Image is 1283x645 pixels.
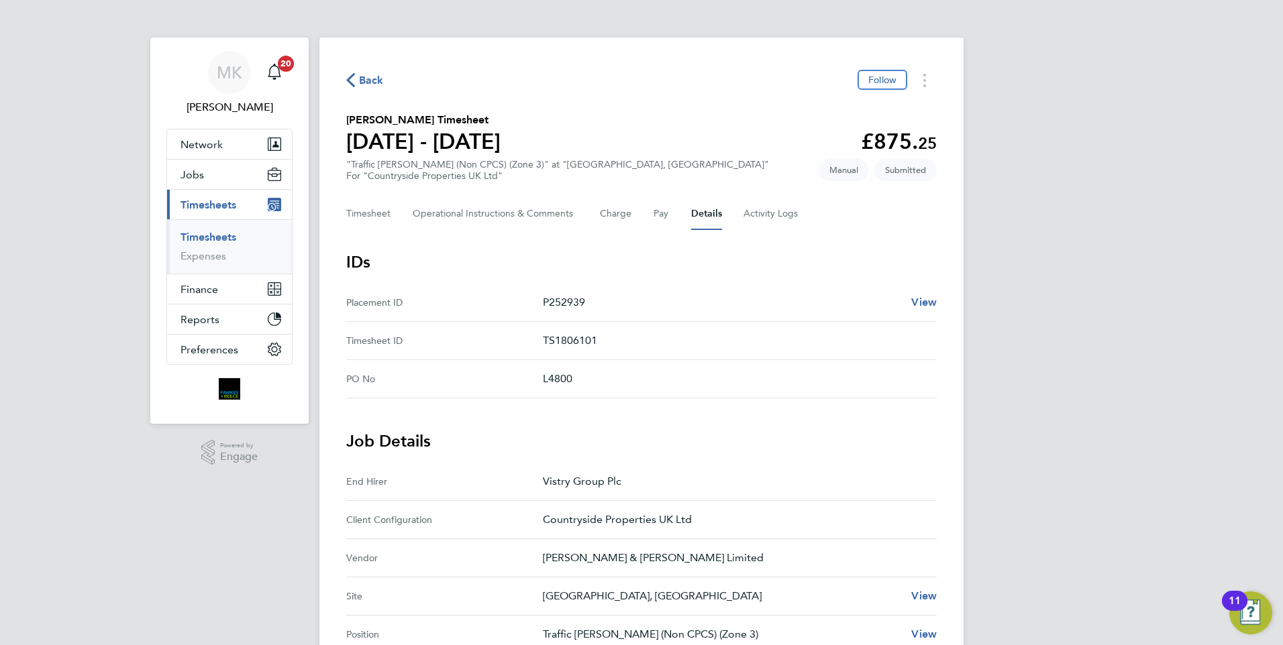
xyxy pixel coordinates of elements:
[913,70,937,91] button: Timesheets Menu
[691,198,722,230] button: Details
[167,190,292,219] button: Timesheets
[543,626,901,642] p: Traffic [PERSON_NAME] (Non CPCS) (Zone 3)
[181,283,218,296] span: Finance
[167,335,292,364] button: Preferences
[346,112,501,128] h2: [PERSON_NAME] Timesheet
[181,313,219,326] span: Reports
[918,133,937,153] span: 25
[543,473,926,489] p: Vistry Group Plc
[911,296,937,308] span: View
[868,74,896,86] span: Follow
[217,64,242,81] span: MK
[600,198,632,230] button: Charge
[543,371,926,387] p: L4800
[359,72,384,89] span: Back
[346,512,543,528] div: Client Configuration
[181,249,226,262] a: Expenses
[874,159,937,181] span: This timesheet is Submitted.
[911,589,937,602] span: View
[346,159,769,182] div: "Traffic [PERSON_NAME] (Non CPCS) (Zone 3)" at "[GEOGRAPHIC_DATA], [GEOGRAPHIC_DATA]"
[346,333,543,349] div: Timesheet ID
[743,198,800,230] button: Activity Logs
[1229,601,1241,618] div: 11
[181,168,204,181] span: Jobs
[201,440,258,465] a: Powered byEngage
[346,198,391,230] button: Timesheet
[861,129,937,154] app-decimal: £875.
[181,198,236,211] span: Timesheets
[167,274,292,304] button: Finance
[181,138,223,151] span: Network
[346,588,543,604] div: Site
[654,198,670,230] button: Pay
[346,128,501,155] h1: [DATE] - [DATE]
[911,628,937,640] span: View
[911,294,937,310] a: View
[181,343,238,356] span: Preferences
[346,473,543,489] div: End Hirer
[543,550,926,566] p: [PERSON_NAME] & [PERSON_NAME] Limited
[346,251,937,273] h3: IDs
[346,550,543,566] div: Vendor
[346,72,384,89] button: Back
[181,231,236,243] a: Timesheets
[278,56,294,72] span: 20
[219,378,240,400] img: bromak-logo-retina.png
[220,451,258,463] span: Engage
[166,51,293,115] a: MK[PERSON_NAME]
[911,588,937,604] a: View
[819,159,869,181] span: This timesheet was manually created.
[261,51,288,94] a: 20
[858,70,907,90] button: Follow
[167,129,292,159] button: Network
[150,38,309,424] nav: Main navigation
[166,99,293,115] span: Mary Kuchina
[346,170,769,182] div: For "Countryside Properties UK Ltd"
[166,378,293,400] a: Go to home page
[167,304,292,334] button: Reports
[911,626,937,642] a: View
[543,333,926,349] p: TS1806101
[543,512,926,528] p: Countryside Properties UK Ltd
[346,294,543,310] div: Placement ID
[167,160,292,189] button: Jobs
[220,440,258,451] span: Powered by
[543,294,901,310] p: P252939
[543,588,901,604] p: [GEOGRAPHIC_DATA], [GEOGRAPHIC_DATA]
[413,198,578,230] button: Operational Instructions & Comments
[346,371,543,387] div: PO No
[1229,591,1272,634] button: Open Resource Center, 11 new notifications
[346,430,937,452] h3: Job Details
[346,626,543,642] div: Position
[167,219,292,274] div: Timesheets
